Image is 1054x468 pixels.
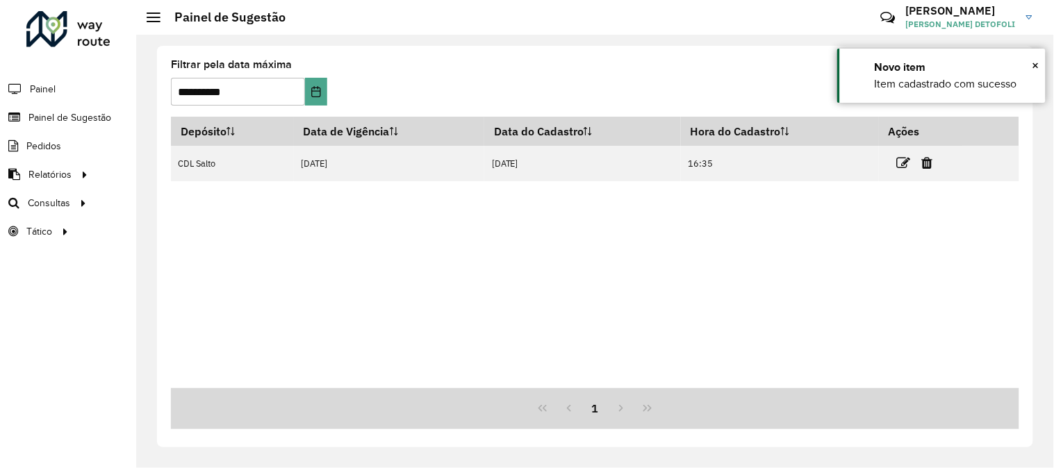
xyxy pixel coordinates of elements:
[875,76,1035,92] div: Item cadastrado com sucesso
[875,59,1035,76] div: Novo item
[26,224,52,239] span: Tático
[28,110,111,125] span: Painel de Sugestão
[906,18,1016,31] span: [PERSON_NAME] DETOFOLI
[305,78,327,106] button: Choose Date
[28,167,72,182] span: Relatórios
[484,117,681,146] th: Data do Cadastro
[28,196,70,210] span: Consultas
[30,82,56,97] span: Painel
[294,117,484,146] th: Data de Vigência
[906,4,1016,17] h3: [PERSON_NAME]
[582,395,609,421] button: 1
[897,153,911,172] a: Editar
[1032,58,1039,73] span: ×
[879,117,962,146] th: Ações
[922,153,933,172] a: Excluir
[873,3,903,33] a: Contato Rápido
[484,146,681,181] td: [DATE]
[294,146,484,181] td: [DATE]
[1032,55,1039,76] button: Close
[681,117,878,146] th: Hora do Cadastro
[171,117,294,146] th: Depósito
[171,146,294,181] td: CDL Salto
[681,146,878,181] td: 16:35
[26,139,61,153] span: Pedidos
[171,56,292,73] label: Filtrar pela data máxima
[160,10,286,25] h2: Painel de Sugestão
